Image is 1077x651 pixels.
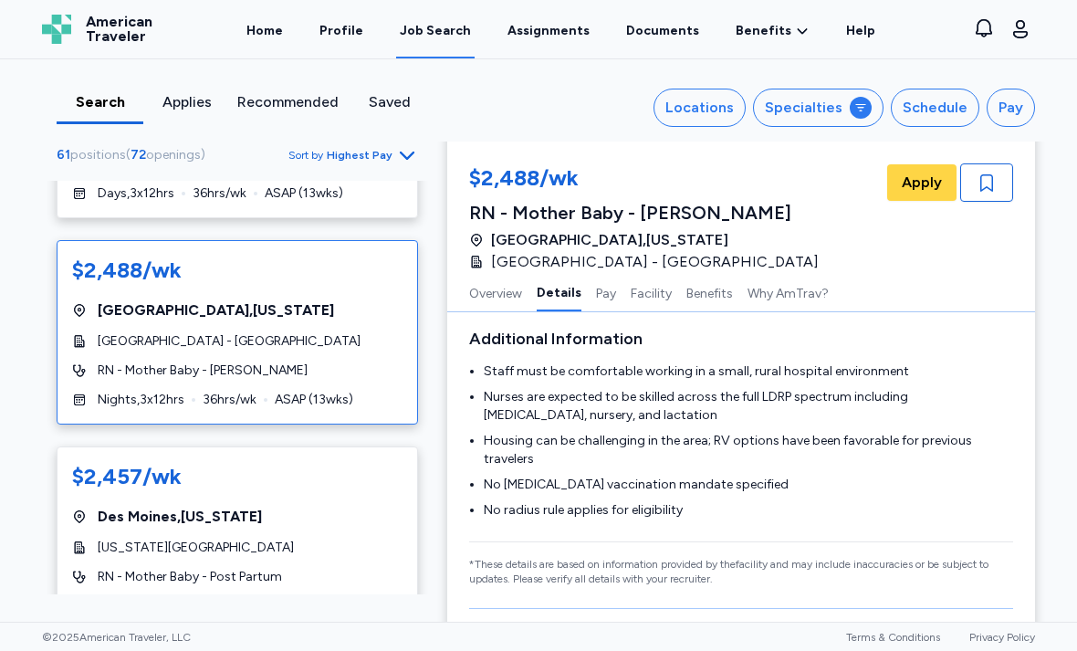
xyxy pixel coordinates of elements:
button: Pay [596,273,616,311]
span: openings [146,147,201,163]
button: Pay [987,89,1035,127]
div: $2,488/wk [72,256,182,285]
div: Locations [665,97,734,119]
li: Housing can be challenging in the area; RV options have been favorable for previous travelers [484,432,1013,468]
button: Details [537,273,581,311]
span: Des Moines , [US_STATE] [98,506,262,528]
div: Pay [999,97,1023,119]
li: No radius rule applies for eligibility [484,501,1013,520]
li: No [MEDICAL_DATA] vaccination mandate specified [484,476,1013,494]
button: Benefits [686,273,733,311]
div: Specialties [765,97,842,119]
div: RN - Mother Baby - [PERSON_NAME] [469,200,830,226]
div: Schedule [903,97,967,119]
button: Schedule [891,89,979,127]
span: 36 hrs/wk [203,391,256,409]
div: $2,457/wk [72,462,182,491]
button: Why AmTrav? [748,273,829,311]
button: Specialties [753,89,884,127]
span: Sort by [288,148,323,163]
span: ASAP ( 13 wks) [265,184,343,203]
div: Recommended [237,91,339,113]
a: Job Search [396,2,475,58]
p: *These details are based on information provided by the facility and may include inaccuracies or ... [469,557,1013,586]
a: Terms & Conditions [846,631,940,644]
li: Nurses are expected to be skilled across the full LDRP spectrum including [MEDICAL_DATA], nursery... [484,388,1013,425]
a: Benefits [736,22,810,40]
span: 36 hrs/wk [193,184,246,203]
button: Sort byHighest Pay [288,144,418,166]
h3: Additional Information [469,326,1013,352]
span: American Traveler [86,15,152,44]
span: Benefits [736,22,791,40]
span: [US_STATE][GEOGRAPHIC_DATA] [98,539,294,557]
span: [GEOGRAPHIC_DATA] - [GEOGRAPHIC_DATA] [491,251,819,273]
span: © 2025 American Traveler, LLC [42,630,191,645]
button: Locations [654,89,746,127]
div: $2,488/wk [469,163,830,196]
span: [GEOGRAPHIC_DATA] , [US_STATE] [491,229,728,251]
span: ASAP ( 13 wks) [275,391,353,409]
span: Days , 3 x 12 hrs [98,184,174,203]
li: Staff must be comfortable working in a small, rural hospital environment [484,362,1013,381]
img: Logo [42,15,71,44]
span: Nights , 3 x 12 hrs [98,391,184,409]
button: Apply [887,164,957,201]
span: positions [70,147,126,163]
button: Overview [469,273,522,311]
span: Apply [902,172,942,194]
div: ( ) [57,146,213,164]
span: [GEOGRAPHIC_DATA] , [US_STATE] [98,299,334,321]
a: Privacy Policy [969,631,1035,644]
button: Facility [631,273,672,311]
div: Saved [353,91,425,113]
span: 72 [131,147,146,163]
span: 61 [57,147,70,163]
span: Highest Pay [327,148,392,163]
div: Search [64,91,136,113]
span: [GEOGRAPHIC_DATA] - [GEOGRAPHIC_DATA] [98,332,361,351]
span: RN - Mother Baby - [PERSON_NAME] [98,362,308,380]
span: RN - Mother Baby - Post Partum [98,568,282,586]
div: Job Search [400,22,471,40]
div: Applies [151,91,223,113]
